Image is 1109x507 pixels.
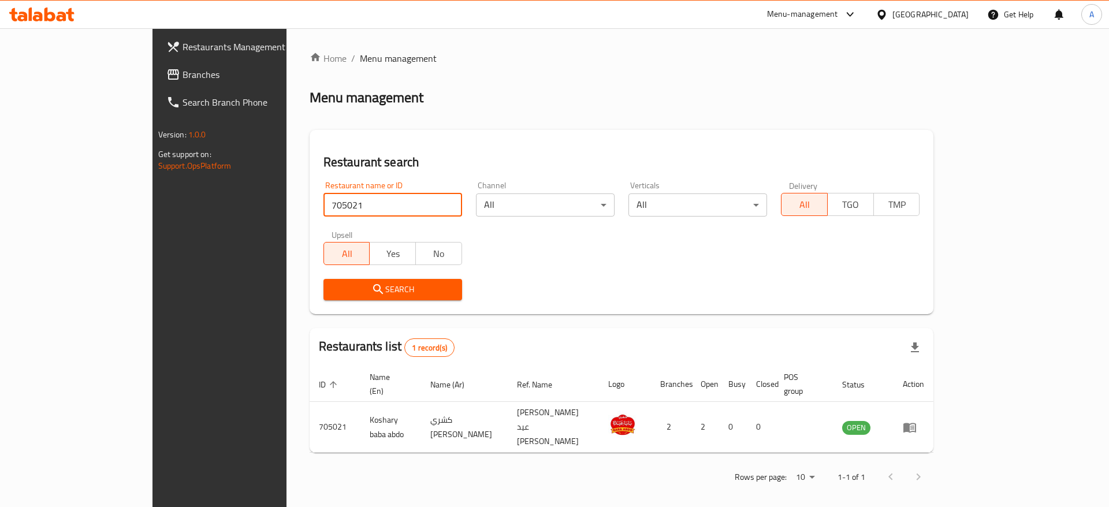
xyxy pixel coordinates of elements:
span: Name (En) [370,370,407,398]
span: No [420,245,457,262]
span: Status [842,378,880,392]
button: TMP [873,193,920,216]
span: POS group [784,370,819,398]
table: enhanced table [310,367,934,453]
th: Open [691,367,719,402]
span: ID [319,378,341,392]
td: 2 [691,402,719,453]
div: All [628,193,767,217]
button: Search [323,279,462,300]
span: Name (Ar) [430,378,479,392]
td: 0 [747,402,775,453]
button: All [781,193,828,216]
div: Menu [903,420,924,434]
p: Rows per page: [735,470,787,484]
span: A [1089,8,1094,21]
h2: Restaurant search [323,154,920,171]
a: Branches [157,61,338,88]
div: All [476,193,615,217]
li: / [351,51,355,65]
img: Koshary baba abdo [608,411,637,439]
button: No [415,242,462,265]
td: 0 [719,402,747,453]
div: Rows per page: [791,469,819,486]
span: Yes [374,245,411,262]
span: Search Branch Phone [183,95,329,109]
button: TGO [827,193,874,216]
span: Get support on: [158,147,211,162]
label: Upsell [332,230,353,238]
button: Yes [369,242,416,265]
h2: Menu management [310,88,423,107]
span: All [786,196,823,213]
td: Koshary baba abdo [360,402,421,453]
span: 1 record(s) [405,342,454,353]
span: Restaurants Management [183,40,329,54]
button: All [323,242,370,265]
label: Delivery [789,181,818,189]
td: كشري [PERSON_NAME] [421,402,508,453]
span: TMP [879,196,916,213]
p: 1-1 of 1 [838,470,865,484]
span: Version: [158,127,187,142]
span: Menu management [360,51,437,65]
input: Search for restaurant name or ID.. [323,193,462,217]
a: Restaurants Management [157,33,338,61]
div: Menu-management [767,8,838,21]
td: 2 [651,402,691,453]
th: Action [894,367,933,402]
span: Ref. Name [517,378,567,392]
span: 1.0.0 [188,127,206,142]
a: Search Branch Phone [157,88,338,116]
th: Closed [747,367,775,402]
th: Busy [719,367,747,402]
span: Search [333,282,453,297]
div: [GEOGRAPHIC_DATA] [892,8,969,21]
span: TGO [832,196,869,213]
span: OPEN [842,421,870,434]
th: Logo [599,367,651,402]
td: [PERSON_NAME] عيد [PERSON_NAME] [508,402,599,453]
a: Support.OpsPlatform [158,158,232,173]
div: Export file [901,334,929,361]
span: Branches [183,68,329,81]
nav: breadcrumb [310,51,934,65]
span: All [329,245,366,262]
h2: Restaurants list [319,338,455,357]
div: OPEN [842,421,870,435]
th: Branches [651,367,691,402]
div: Total records count [404,338,455,357]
